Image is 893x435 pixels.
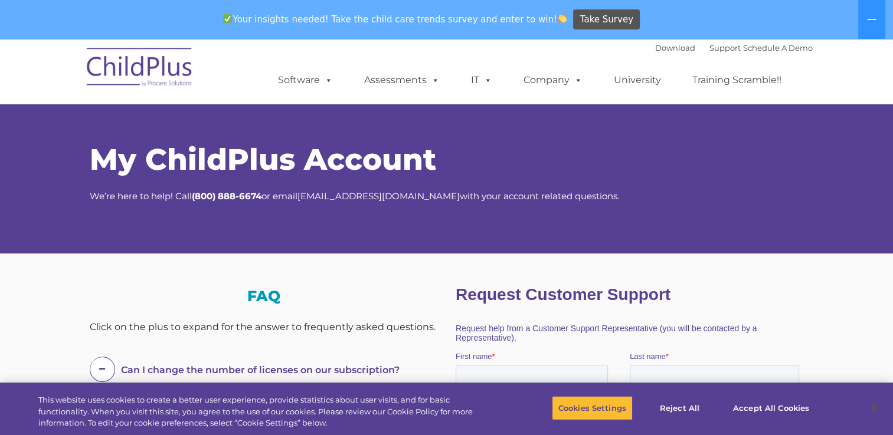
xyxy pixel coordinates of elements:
a: IT [459,68,504,92]
strong: 800) 888-6674 [195,190,261,202]
div: Click on the plus to expand for the answer to frequently asked questions. [90,318,438,336]
a: Software [266,68,345,92]
span: Your insights needed! Take the child care trends survey and enter to win! [218,8,572,31]
a: Support [709,43,741,52]
span: We’re here to help! Call or email with your account related questions. [90,190,619,202]
strong: ( [192,190,195,202]
a: [EMAIL_ADDRESS][DOMAIN_NAME] [297,190,460,202]
img: 👏 [558,14,567,23]
button: Reject All [643,396,717,420]
a: Take Survey [573,9,640,30]
span: Phone number [174,126,224,135]
span: Can I change the number of licenses on our subscription? [121,364,400,375]
img: ChildPlus by Procare Solutions [81,39,199,98]
button: Close [861,395,887,421]
font: | [655,43,813,52]
div: This website uses cookies to create a better user experience, provide statistics about user visit... [38,394,491,429]
button: Cookies Settings [552,396,633,420]
h3: FAQ [90,289,438,304]
a: University [602,68,673,92]
span: Last name [174,78,210,87]
span: Take Survey [580,9,633,30]
span: My ChildPlus Account [90,141,436,177]
a: Schedule A Demo [743,43,813,52]
a: Training Scramble!! [681,68,793,92]
a: Assessments [352,68,452,92]
a: Company [512,68,594,92]
img: ✅ [223,14,232,23]
button: Accept All Cookies [727,396,816,420]
a: Download [655,43,695,52]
